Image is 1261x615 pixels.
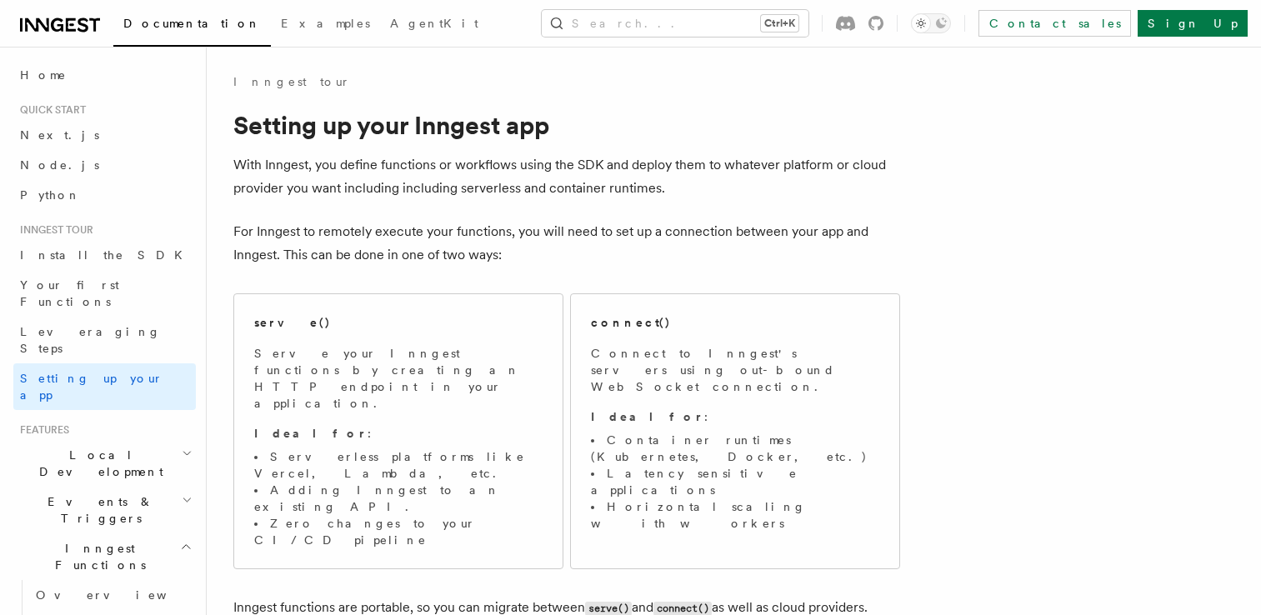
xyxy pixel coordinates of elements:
a: Documentation [113,5,271,47]
strong: Ideal for [591,410,704,423]
span: Your first Functions [20,278,119,308]
span: Inngest tour [13,223,93,237]
button: Search...Ctrl+K [542,10,808,37]
span: Inngest Functions [13,540,180,573]
a: Your first Functions [13,270,196,317]
li: Zero changes to your CI/CD pipeline [254,515,543,548]
span: Python [20,188,81,202]
p: With Inngest, you define functions or workflows using the SDK and deploy them to whatever platfor... [233,153,900,200]
span: Setting up your app [20,372,163,402]
span: Home [20,67,67,83]
a: Overview [29,580,196,610]
span: Events & Triggers [13,493,182,527]
span: Leveraging Steps [20,325,161,355]
span: Examples [281,17,370,30]
li: Adding Inngest to an existing API. [254,482,543,515]
h1: Setting up your Inngest app [233,110,900,140]
span: Install the SDK [20,248,193,262]
button: Local Development [13,440,196,487]
span: Node.js [20,158,99,172]
a: AgentKit [380,5,488,45]
a: Sign Up [1138,10,1248,37]
p: Connect to Inngest's servers using out-bound WebSocket connection. [591,345,879,395]
a: Next.js [13,120,196,150]
button: Toggle dark mode [911,13,951,33]
strong: Ideal for [254,427,368,440]
a: Home [13,60,196,90]
li: Serverless platforms like Vercel, Lambda, etc. [254,448,543,482]
a: connect()Connect to Inngest's servers using out-bound WebSocket connection.Ideal for:Container ru... [570,293,900,569]
span: Local Development [13,447,182,480]
a: Setting up your app [13,363,196,410]
a: Leveraging Steps [13,317,196,363]
a: Contact sales [978,10,1131,37]
p: : [591,408,879,425]
kbd: Ctrl+K [761,15,798,32]
h2: serve() [254,314,331,331]
li: Container runtimes (Kubernetes, Docker, etc.) [591,432,879,465]
a: Node.js [13,150,196,180]
h2: connect() [591,314,671,331]
li: Horizontal scaling with workers [591,498,879,532]
span: Overview [36,588,208,602]
span: Features [13,423,69,437]
span: Documentation [123,17,261,30]
p: For Inngest to remotely execute your functions, you will need to set up a connection between your... [233,220,900,267]
a: Examples [271,5,380,45]
span: Quick start [13,103,86,117]
button: Events & Triggers [13,487,196,533]
a: Python [13,180,196,210]
span: AgentKit [390,17,478,30]
a: serve()Serve your Inngest functions by creating an HTTP endpoint in your application.Ideal for:Se... [233,293,563,569]
a: Install the SDK [13,240,196,270]
p: : [254,425,543,442]
span: Next.js [20,128,99,142]
p: Serve your Inngest functions by creating an HTTP endpoint in your application. [254,345,543,412]
li: Latency sensitive applications [591,465,879,498]
button: Inngest Functions [13,533,196,580]
a: Inngest tour [233,73,350,90]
